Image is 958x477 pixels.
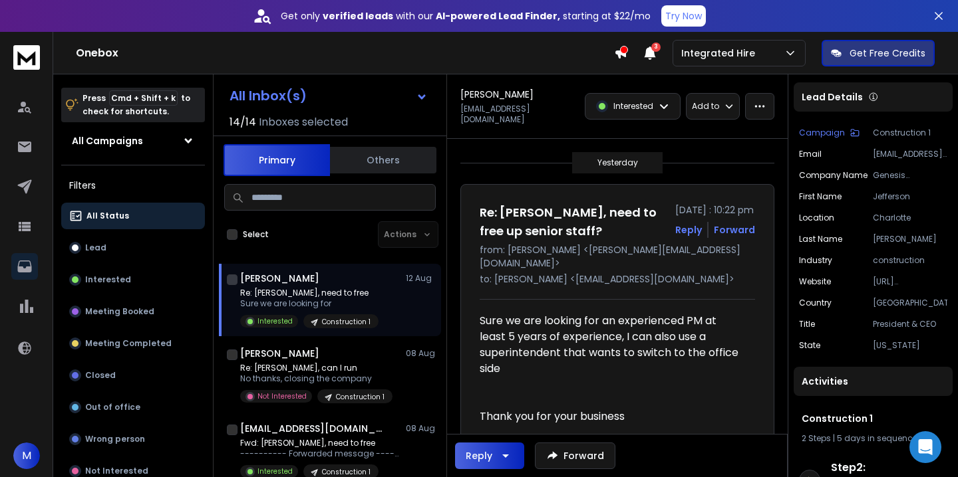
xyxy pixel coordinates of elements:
[243,229,269,240] label: Select
[61,203,205,229] button: All Status
[86,211,129,221] p: All Status
[799,170,868,181] p: Company Name
[675,203,755,217] p: [DATE] : 10:22 pm
[873,149,947,159] p: [EMAIL_ADDRESS][DOMAIN_NAME]
[799,128,860,138] button: Campaign
[651,43,661,52] span: 3
[240,288,379,298] p: Re: [PERSON_NAME], need to free
[873,234,947,244] p: [PERSON_NAME]
[240,422,387,435] h1: [EMAIL_ADDRESS][DOMAIN_NAME]
[460,104,577,125] p: [EMAIL_ADDRESS][DOMAIN_NAME]
[240,438,400,448] p: Fwd: [PERSON_NAME], need to free
[85,402,140,413] p: Out of office
[822,40,935,66] button: Get Free Credits
[831,460,947,476] h6: Step 2 :
[873,191,947,202] p: Jefferson
[85,466,148,476] p: Not Interested
[873,340,947,351] p: [US_STATE]
[259,114,348,130] h3: Inboxes selected
[281,9,651,23] p: Get only with our starting at $22/mo
[82,92,190,118] p: Press to check for shortcuts.
[466,449,492,462] div: Reply
[873,298,947,308] p: [GEOGRAPHIC_DATA]
[61,298,205,325] button: Meeting Booked
[240,298,379,309] p: Sure we are looking for
[665,9,702,23] p: Try Now
[61,176,205,195] h3: Filters
[799,319,815,330] p: title
[692,101,719,112] p: Add to
[322,467,371,477] p: Construction 1
[257,316,293,326] p: Interested
[873,255,947,266] p: construction
[802,433,945,444] div: |
[873,319,947,330] p: President & CEO
[230,114,256,130] span: 14 / 14
[13,45,40,70] img: logo
[675,223,702,237] button: Reply
[406,273,436,284] p: 12 Aug
[85,370,116,381] p: Closed
[330,145,436,175] button: Others
[240,448,400,459] p: ---------- Forwarded message --------- From: [PERSON_NAME]
[61,362,205,389] button: Closed
[714,223,755,237] div: Forward
[794,367,953,396] div: Activities
[460,88,534,101] h1: [PERSON_NAME]
[802,432,831,444] span: 2 Steps
[850,47,925,60] p: Get Free Credits
[613,101,653,112] p: Interested
[322,317,371,327] p: Construction 1
[240,363,393,373] p: Re: [PERSON_NAME], can I run
[480,203,667,240] h1: Re: [PERSON_NAME], need to free up senior staff?
[597,157,638,168] p: Yesterday
[799,149,822,159] p: Email
[802,412,945,425] h1: Construction 1
[837,432,917,444] span: 5 days in sequence
[76,45,614,61] h1: Onebox
[480,243,755,270] p: from: [PERSON_NAME] <[PERSON_NAME][EMAIL_ADDRESS][DOMAIN_NAME]>
[802,90,863,104] p: Lead Details
[799,191,842,202] p: First Name
[85,306,154,317] p: Meeting Booked
[799,213,834,223] p: location
[240,373,393,384] p: No thanks, closing the company
[85,274,131,285] p: Interested
[873,213,947,223] p: Charlotte
[230,89,307,102] h1: All Inbox(s)
[535,442,615,469] button: Forward
[336,392,385,402] p: Construction 1
[61,235,205,261] button: Lead
[480,272,755,286] p: to: [PERSON_NAME] <[EMAIL_ADDRESS][DOMAIN_NAME]>
[219,82,438,109] button: All Inbox(s)
[799,276,831,287] p: website
[61,426,205,452] button: Wrong person
[61,128,205,154] button: All Campaigns
[13,442,40,469] button: M
[85,434,145,444] p: Wrong person
[240,347,319,360] h1: [PERSON_NAME]
[873,170,947,181] p: Genesis Construction of the Carolinas Inc.
[61,266,205,293] button: Interested
[61,330,205,357] button: Meeting Completed
[799,128,845,138] p: Campaign
[909,431,941,463] div: Open Intercom Messenger
[257,391,307,401] p: Not Interested
[661,5,706,27] button: Try Now
[72,134,143,147] h1: All Campaigns
[224,144,330,176] button: Primary
[455,442,524,469] button: Reply
[799,255,832,266] p: industry
[681,47,760,60] p: Integrated Hire
[799,298,832,308] p: Country
[61,394,205,421] button: Out of office
[257,466,293,476] p: Interested
[436,9,560,23] strong: AI-powered Lead Finder,
[240,272,319,285] h1: [PERSON_NAME]
[799,234,842,244] p: Last Name
[873,276,947,287] p: [URL][DOMAIN_NAME]
[799,340,820,351] p: State
[323,9,393,23] strong: verified leads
